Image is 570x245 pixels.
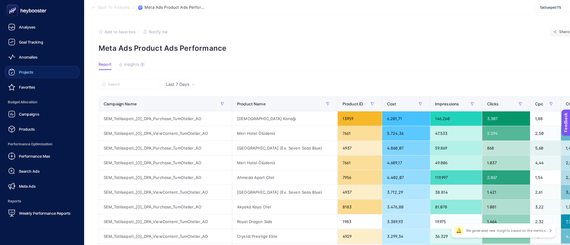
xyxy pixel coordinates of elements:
div: [GEOGRAPHIC_DATA] (Ex. Seven Seas Blue) [232,141,337,155]
span: Products [19,127,35,132]
span: Feedback [4,2,23,7]
div: SEM_Tatilsepeti_[O]_DPA_Purchase_TumOteller_AO [99,156,232,170]
div: 4929 [338,229,382,243]
div: 2.294 [482,126,530,141]
span: Budget Allocation [5,96,79,108]
span: Share [559,29,570,34]
span: Favorites [19,85,35,89]
a: Projects [5,66,79,78]
span: Product ID [343,101,363,106]
p: We generated new insights based on the metrics [466,228,546,233]
a: Search Ads [5,165,79,177]
span: Cpc [535,101,543,106]
div: SEM_Tatilsepeti_[O]_DPA_ViewContent_TumOteller_AO [99,229,232,243]
a: Products [5,123,79,135]
span: Clicks [487,101,499,106]
span: Meta Ads [19,184,36,189]
div: 1.421 [482,185,530,199]
a: Performance Max [5,150,79,162]
div: 38.814 [430,185,482,199]
div: 5,60 [530,141,561,155]
div: 19.975 [430,214,482,229]
span: Product Name [237,101,266,106]
div: 8183 [338,200,382,214]
div: 7 [140,62,145,67]
div: Royal Dragon Side [232,214,337,229]
span: Report [99,62,111,67]
div: SEM_Tatilsepeti_[O]_DPA_ViewContent_TumOteller_AO [99,126,232,141]
span: Weekly Performance Reports [19,211,71,216]
div: [GEOGRAPHIC_DATA] (Ex. Seven Seas Blue) [232,185,337,199]
div: 3.476,88 [382,200,430,214]
div: 36.329 [430,229,482,243]
div: 49.806 [430,156,482,170]
div: Meri Hotel Ölüdeniz [232,156,337,170]
div: 4,44 [530,156,561,170]
a: Analyses [5,21,79,33]
span: Cost [387,101,396,106]
div: 59.869 [430,141,482,155]
div: 47.533 [430,126,482,141]
span: / [133,5,135,10]
div: 1,88 [530,111,561,126]
span: Performance Optimization [5,138,79,150]
div: 2,50 [530,126,561,141]
div: 1983 [338,214,382,229]
div: 81.078 [430,200,482,214]
a: Goal Tracking [5,36,79,48]
div: 7661 [338,126,382,141]
span: Reports [5,195,79,207]
span: Back To Analysis [98,5,130,10]
div: 3.389,93 [382,214,430,229]
a: Anomalies [5,51,79,63]
div: Meri Hotel Ölüdeniz [232,126,337,141]
div: 3.299,34 [382,229,430,243]
button: Notify me [143,29,168,34]
span: Projects [19,70,33,74]
div: 1.464 [482,214,530,229]
div: SEM_Tatilsepeti_[O]_DPA_ViewContent_TumOteller_AO [99,214,232,229]
span: Anomalies [19,55,38,59]
div: SEM_Tatilsepeti_[O]_DPA_Purchase_TumOteller_AO [99,170,232,185]
div: 119.997 [430,170,482,185]
div: SEM_Tatilsepeti_[O]_DPA_Purchase_TumOteller_AO [99,141,232,155]
span: Goal Tracking [19,40,43,44]
span: Search Ads [19,169,40,174]
div: 5.724,36 [382,126,430,141]
span: Last 7 Days [166,81,189,87]
div: 3.307 [482,111,530,126]
span: Insights [124,62,139,67]
div: SEM_Tatilsepeti_[O]_DPA_ViewContent_TumOteller_AO [99,185,232,199]
div: 13959 [338,111,382,126]
div: 1,54 [530,170,561,185]
div: 2,32 [530,214,561,229]
div: 4937 [338,185,382,199]
span: Notify me [149,29,168,34]
div: SEM_Tatilsepeti_[O]_DPA_Purchase_TumOteller_AO [99,200,232,214]
div: 3.712,29 [382,185,430,199]
span: Campaign Name [104,101,137,106]
div: Crystal Prestige Elite [232,229,337,243]
div: 🔔 [454,226,464,235]
span: Meta Ads Product Ads Performance [145,5,205,10]
div: SEM_Tatilsepeti_[O]_DPA_Purchase_TumOteller_AO [99,111,232,126]
span: Add to favorites [105,29,136,34]
div: 4.609,17 [382,156,430,170]
div: 2.867 [482,170,530,185]
div: 3,22 [530,200,561,214]
div: 7956 [338,170,382,185]
button: Add to favorites [99,29,136,34]
div: Ahmeda Apart Otel [232,170,337,185]
div: 146.260 [430,111,482,126]
div: [DEMOGRAPHIC_DATA] Konağı [232,111,337,126]
div: 868 [482,141,530,155]
a: Favorites [5,81,79,93]
div: 2,61 [530,185,561,199]
div: 1.037 [482,156,530,170]
a: Weekly Performance Reports [5,207,79,219]
span: Campaigns [19,112,39,116]
div: 4.860,07 [382,141,430,155]
span: Impressions [435,101,459,106]
div: 7661 [338,156,382,170]
div: Akyaka Kaya Otel [232,200,337,214]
